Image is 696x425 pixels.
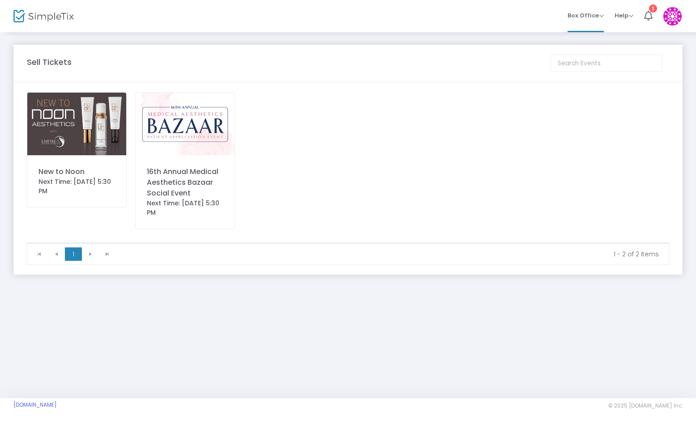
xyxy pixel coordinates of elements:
[38,177,115,196] div: Next Time: [DATE] 5:30 PM
[27,56,72,68] m-panel-title: Sell Tickets
[147,199,223,217] div: Next Time: [DATE] 5:30 PM
[27,243,669,243] div: Data table
[38,166,115,177] div: New to Noon
[551,55,662,72] input: Search Events
[147,166,223,199] div: 16th Annual Medical Aesthetics Bazaar Social Event
[136,93,235,155] img: MAB2025SimpleTixImages.png
[608,402,683,409] span: © 2025 [DOMAIN_NAME] Inc.
[122,250,659,259] kendo-pager-info: 1 - 2 of 2 items
[27,93,126,155] img: NewtoNoonEventSimpleTixImages-EAC-07251.jpg
[649,4,657,13] div: 1
[615,11,633,20] span: Help
[13,401,57,408] a: [DOMAIN_NAME]
[568,11,604,20] span: Box Office
[65,247,82,261] span: Page 1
